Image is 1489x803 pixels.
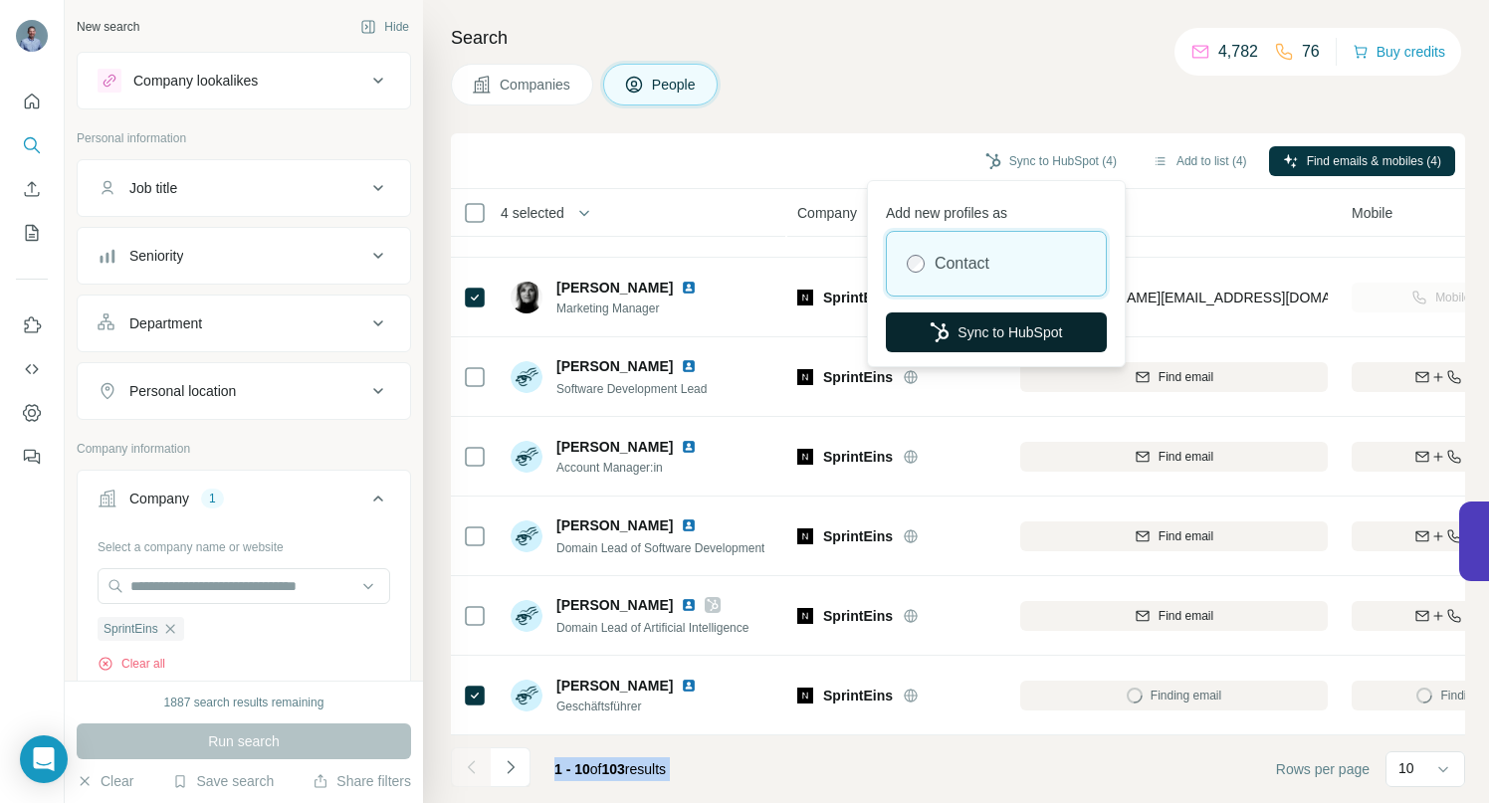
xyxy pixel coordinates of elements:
[16,215,48,251] button: My lists
[16,84,48,119] button: Quick start
[172,771,274,791] button: Save search
[16,307,48,343] button: Use Surfe on LinkedIn
[602,761,625,777] span: 103
[590,761,602,777] span: of
[556,595,673,615] span: [PERSON_NAME]
[556,437,673,457] span: [PERSON_NAME]
[133,71,258,91] div: Company lookalikes
[823,606,893,626] span: SprintEins
[78,164,410,212] button: Job title
[797,528,813,544] img: Logo of SprintEins
[556,541,764,555] span: Domain Lead of Software Development
[77,440,411,458] p: Company information
[129,381,236,401] div: Personal location
[797,688,813,703] img: Logo of SprintEins
[511,441,542,473] img: Avatar
[16,171,48,207] button: Enrich CSV
[1139,146,1261,176] button: Add to list (4)
[78,57,410,104] button: Company lookalikes
[823,686,893,705] span: SprintEins
[797,203,857,223] span: Company
[500,75,572,95] span: Companies
[797,290,813,305] img: Logo of SprintEins
[16,351,48,387] button: Use Surfe API
[1159,607,1213,625] span: Find email
[511,361,542,393] img: Avatar
[78,300,410,347] button: Department
[1020,362,1328,392] button: Find email
[1159,368,1213,386] span: Find email
[886,312,1107,352] button: Sync to HubSpot
[1218,40,1258,64] p: 4,782
[129,313,202,333] div: Department
[797,369,813,385] img: Logo of SprintEins
[556,382,707,396] span: Software Development Lead
[1020,601,1328,631] button: Find email
[1020,442,1328,472] button: Find email
[1307,152,1441,170] span: Find emails & mobiles (4)
[556,459,705,477] span: Account Manager:in
[681,597,697,613] img: LinkedIn logo
[681,439,697,455] img: LinkedIn logo
[78,367,410,415] button: Personal location
[681,280,697,296] img: LinkedIn logo
[1302,40,1320,64] p: 76
[1046,290,1396,305] span: [PERSON_NAME][EMAIL_ADDRESS][DOMAIN_NAME]
[511,600,542,632] img: Avatar
[556,515,673,535] span: [PERSON_NAME]
[98,530,390,556] div: Select a company name or website
[346,12,423,42] button: Hide
[313,771,411,791] button: Share filters
[201,490,224,507] div: 1
[98,655,165,673] button: Clear all
[451,24,1465,52] h4: Search
[554,761,590,777] span: 1 - 10
[554,761,666,777] span: results
[556,356,673,376] span: [PERSON_NAME]
[164,694,324,711] div: 1887 search results remaining
[823,288,893,307] span: SprintEins
[1353,38,1445,66] button: Buy credits
[556,621,748,635] span: Domain Lead of Artificial Intelligence
[681,358,697,374] img: LinkedIn logo
[681,678,697,694] img: LinkedIn logo
[78,232,410,280] button: Seniority
[935,252,989,276] label: Contact
[823,526,893,546] span: SprintEins
[1276,759,1370,779] span: Rows per page
[556,698,705,715] span: Geschäftsführer
[1352,203,1392,223] span: Mobile
[77,771,133,791] button: Clear
[797,608,813,624] img: Logo of SprintEins
[77,18,139,36] div: New search
[511,520,542,552] img: Avatar
[16,127,48,163] button: Search
[556,300,705,317] span: Marketing Manager
[104,620,158,638] span: SprintEins
[1020,521,1328,551] button: Find email
[556,278,673,298] span: [PERSON_NAME]
[1398,758,1414,778] p: 10
[501,203,564,223] span: 4 selected
[129,246,183,266] div: Seniority
[20,735,68,783] div: Open Intercom Messenger
[77,129,411,147] p: Personal information
[971,146,1131,176] button: Sync to HubSpot (4)
[681,517,697,533] img: LinkedIn logo
[556,676,673,696] span: [PERSON_NAME]
[16,439,48,475] button: Feedback
[1159,448,1213,466] span: Find email
[1269,146,1455,176] button: Find emails & mobiles (4)
[797,449,813,465] img: Logo of SprintEins
[652,75,698,95] span: People
[491,747,531,787] button: Navigate to next page
[129,489,189,508] div: Company
[129,178,177,198] div: Job title
[78,475,410,530] button: Company1
[1159,527,1213,545] span: Find email
[16,395,48,431] button: Dashboard
[823,447,893,467] span: SprintEins
[823,367,893,387] span: SprintEins
[511,282,542,313] img: Avatar
[16,20,48,52] img: Avatar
